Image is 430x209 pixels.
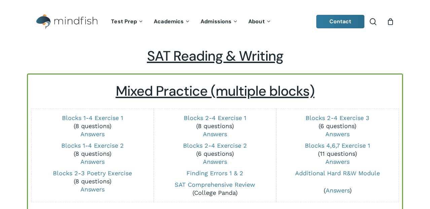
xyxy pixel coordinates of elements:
p: (6 questions) [280,114,395,138]
span: Contact [329,18,352,25]
a: Answers [325,130,350,138]
a: Academics [149,19,195,25]
nav: Main Menu [106,9,276,34]
p: (11 questions) [280,142,395,166]
span: Admissions [201,18,231,25]
a: Answers [203,130,227,138]
a: Blocks 1-4 Exercise 2 [61,142,124,149]
a: Test Prep [106,19,149,25]
a: Finding Errors 1 & 2 [186,170,243,177]
a: Blocks 1-4 Exercise 1 [62,114,123,121]
p: (8 questions) [35,169,149,193]
p: (8 questions) [35,114,149,138]
a: Contact [316,15,365,28]
a: Answers [80,158,105,165]
a: Answers [326,187,350,194]
a: Answers [80,130,105,138]
a: Blocks 2-4 Exercise 3 [306,114,369,121]
a: Blocks 2-4 Exercise 2 [183,142,247,149]
a: Answers [325,158,350,165]
a: Cart [387,18,394,25]
span: Academics [154,18,184,25]
a: SAT Comprehensive Review [175,181,255,188]
span: Test Prep [111,18,137,25]
a: Answers [203,158,227,165]
header: Main Menu [27,9,403,34]
p: (8 questions) [158,114,272,138]
span: About [248,18,265,25]
span: SAT Reading & Writing [147,47,283,65]
a: Blocks 2-4 Exercise 1 [184,114,246,121]
u: Mixed Practice (multiple blocks) [116,82,315,100]
a: Answers [80,186,105,193]
a: Additional Hard R&W Module [295,170,380,177]
a: Blocks 4,6,7 Exercise 1 [305,142,370,149]
a: Admissions [195,19,243,25]
p: (8 questions) [35,142,149,166]
p: (6 questions) [158,142,272,166]
p: (College Panda) [158,181,272,197]
p: ( ) [280,186,395,195]
a: About [243,19,277,25]
a: Blocks 2-3 Poetry Exercise [53,170,132,177]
